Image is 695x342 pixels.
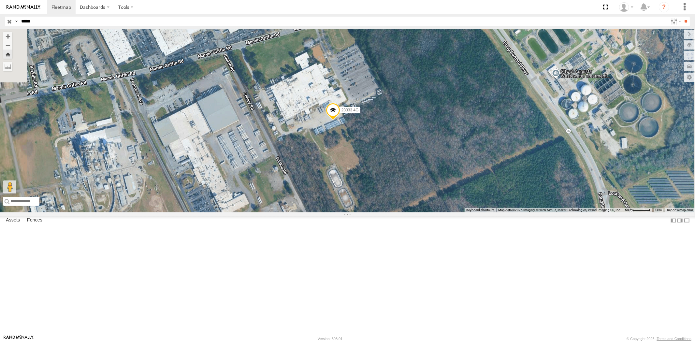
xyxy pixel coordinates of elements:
label: Search Filter Options [668,17,682,26]
a: Terms and Conditions [657,337,691,341]
div: Version: 308.01 [318,337,342,341]
label: Hide Summary Table [684,216,690,225]
i: ? [659,2,669,12]
button: Zoom Home [3,50,12,59]
span: Map data ©2025 Imagery ©2025 Airbus, Maxar Technologies, Vexcel Imaging US, Inc. [498,208,621,212]
label: Dock Summary Table to the Left [670,216,677,225]
button: Zoom out [3,41,12,50]
button: Drag Pegman onto the map to open Street View [3,180,16,193]
span: 23333 4G [341,108,358,112]
div: © Copyright 2025 - [627,337,691,341]
button: Map Scale: 50 m per 50 pixels [623,208,652,212]
div: Sardor Khadjimedov [617,2,636,12]
label: Search Query [14,17,19,26]
a: Report a map error [667,208,693,212]
label: Map Settings [684,73,695,82]
span: 50 m [625,208,632,212]
label: Assets [3,216,23,225]
a: Terms (opens in new tab) [655,209,662,211]
img: rand-logo.svg [7,5,40,9]
button: Keyboard shortcuts [466,208,494,212]
label: Measure [3,62,12,71]
label: Dock Summary Table to the Right [677,216,683,225]
label: Fences [24,216,46,225]
button: Zoom in [3,32,12,41]
a: Visit our Website [4,335,34,342]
